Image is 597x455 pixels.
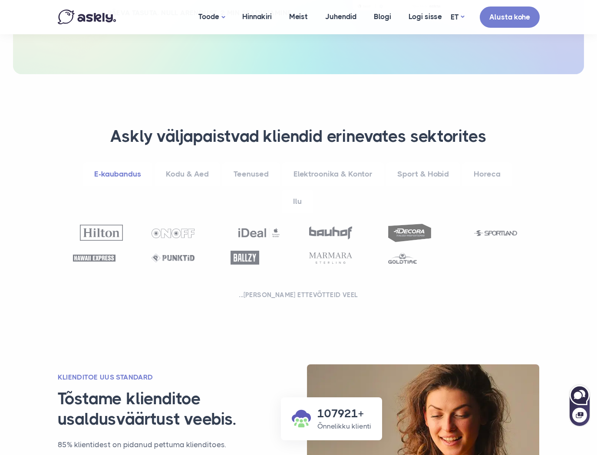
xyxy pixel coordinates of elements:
[309,252,352,263] img: Marmara Sterling
[80,225,123,241] img: Hilton
[386,162,460,186] a: Sport & Hobid
[480,7,540,28] a: Alusta kohe
[83,162,152,186] a: E-kaubandus
[388,252,417,264] img: Goldtime
[451,11,464,23] a: ET
[69,291,529,299] h2: ...[PERSON_NAME] ettevõtteid veel
[58,10,116,24] img: Askly
[58,389,259,430] h3: Tõstame klienditoe usaldusväärtust veebis.
[73,255,116,262] img: Hawaii Express
[58,373,248,382] h2: KLIENDITOE UUS STANDARD
[474,230,517,236] img: Sportland
[155,162,220,186] a: Kodu & Aed
[282,190,313,213] a: Ilu
[317,406,371,421] h3: 107921+
[222,162,280,186] a: Teenused
[69,126,529,147] h3: Askly väljapaistvad kliendid erinevates sektorites
[569,383,590,427] iframe: Askly chat
[317,421,371,432] p: Õnnelikku klienti
[231,251,259,265] img: Ballzy
[237,225,280,241] img: Ideal
[152,229,195,238] img: OnOff
[282,162,384,186] a: Elektroonika & Kontor
[58,439,248,451] p: 85% klientidest on pidanud pettuma klienditoes.
[309,226,352,239] img: Bauhof
[152,254,195,263] img: Punktid
[462,162,512,186] a: Horeca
